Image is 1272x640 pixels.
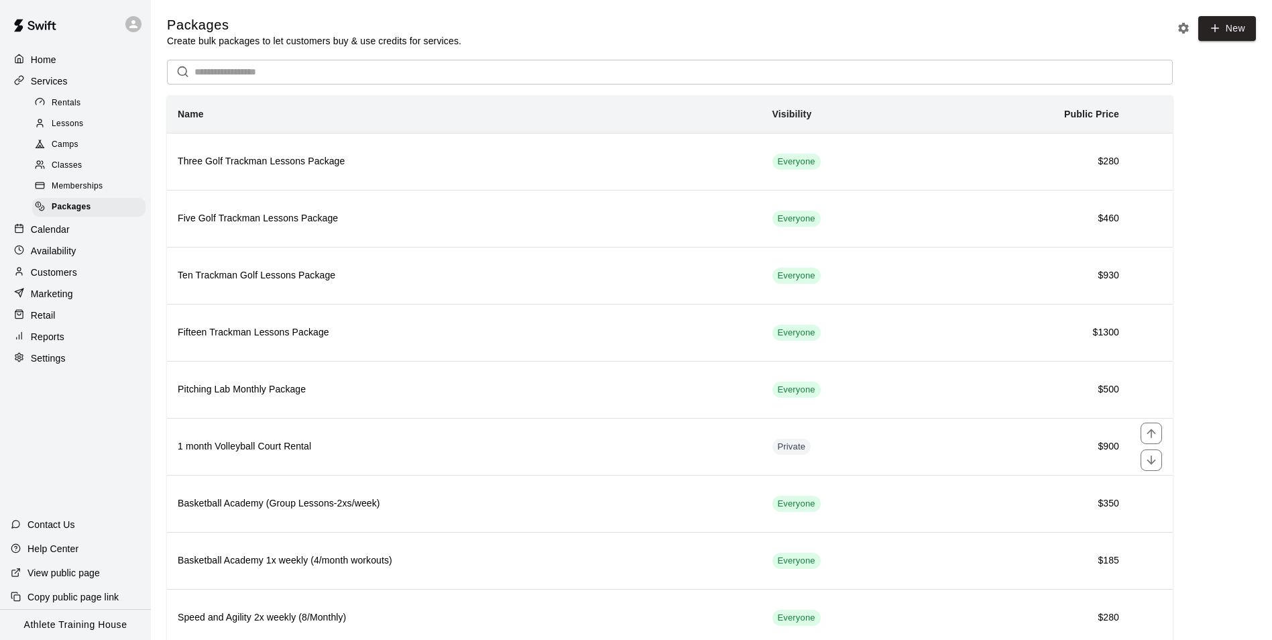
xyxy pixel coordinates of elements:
[1141,423,1162,444] button: move item up
[27,566,100,580] p: View public page
[167,34,461,48] p: Create bulk packages to let customers buy & use credits for services.
[948,553,1119,568] h6: $185
[27,590,119,604] p: Copy public page link
[772,156,821,168] span: Everyone
[772,154,821,170] div: This service is visible to all of your customers
[772,553,821,569] div: This service is visible to all of your customers
[178,496,751,511] h6: Basketball Academy (Group Lessons-2xs/week)
[772,496,821,512] div: This service is visible to all of your customers
[11,219,140,239] a: Calendar
[772,555,821,568] span: Everyone
[11,241,140,261] a: Availability
[948,439,1119,454] h6: $900
[772,610,821,626] div: This service is visible to all of your customers
[772,109,812,119] b: Visibility
[27,542,78,555] p: Help Center
[772,498,821,511] span: Everyone
[31,244,76,258] p: Availability
[1198,16,1256,41] a: New
[32,113,151,134] a: Lessons
[52,138,78,152] span: Camps
[32,197,151,218] a: Packages
[32,176,151,197] a: Memberships
[52,97,81,110] span: Rentals
[772,439,811,455] div: This service is hidden, and can only be accessed via a direct link
[32,135,151,156] a: Camps
[32,115,146,134] div: Lessons
[772,213,821,225] span: Everyone
[31,352,66,365] p: Settings
[948,154,1119,169] h6: $280
[178,268,751,283] h6: Ten Trackman Golf Lessons Package
[11,262,140,282] a: Customers
[948,610,1119,625] h6: $280
[32,198,146,217] div: Packages
[52,159,82,172] span: Classes
[167,16,461,34] h5: Packages
[11,327,140,347] a: Reports
[772,382,821,398] div: This service is visible to all of your customers
[52,117,84,131] span: Lessons
[1141,449,1162,471] button: move item down
[27,518,75,531] p: Contact Us
[772,211,821,227] div: This service is visible to all of your customers
[948,211,1119,226] h6: $460
[178,211,751,226] h6: Five Golf Trackman Lessons Package
[772,612,821,625] span: Everyone
[178,325,751,340] h6: Fifteen Trackman Lessons Package
[24,618,127,632] p: Athlete Training House
[1173,18,1194,38] button: Packages settings
[32,156,151,176] a: Classes
[1064,109,1119,119] b: Public Price
[772,268,821,284] div: This service is visible to all of your customers
[772,441,811,454] span: Private
[31,330,64,343] p: Reports
[178,610,751,625] h6: Speed and Agility 2x weekly (8/Monthly)
[11,71,140,91] a: Services
[31,223,70,236] p: Calendar
[32,93,151,113] a: Rentals
[32,156,146,175] div: Classes
[178,382,751,397] h6: Pitching Lab Monthly Package
[948,382,1119,397] h6: $500
[32,177,146,196] div: Memberships
[11,284,140,304] a: Marketing
[31,309,56,322] p: Retail
[31,266,77,279] p: Customers
[772,325,821,341] div: This service is visible to all of your customers
[11,305,140,325] a: Retail
[11,348,140,368] a: Settings
[772,327,821,339] span: Everyone
[178,439,751,454] h6: 1 month Volleyball Court Rental
[772,270,821,282] span: Everyone
[178,553,751,568] h6: Basketball Academy 1x weekly (4/month workouts)
[772,384,821,396] span: Everyone
[11,50,140,70] a: Home
[31,53,56,66] p: Home
[178,109,204,119] b: Name
[31,74,68,88] p: Services
[32,136,146,154] div: Camps
[178,154,751,169] h6: Three Golf Trackman Lessons Package
[948,496,1119,511] h6: $350
[32,94,146,113] div: Rentals
[31,287,73,301] p: Marketing
[948,325,1119,340] h6: $1300
[948,268,1119,283] h6: $930
[52,180,103,193] span: Memberships
[52,201,91,214] span: Packages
